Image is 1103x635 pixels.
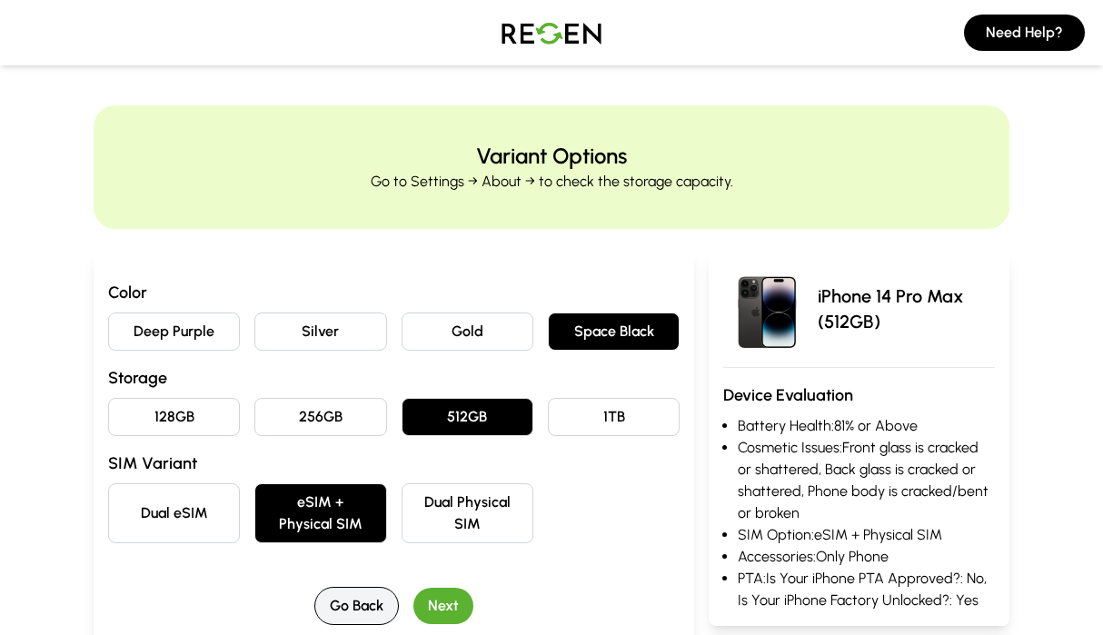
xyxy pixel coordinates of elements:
button: 128GB [108,398,240,436]
button: Next [413,588,473,624]
button: 256GB [254,398,386,436]
p: iPhone 14 Pro Max (512GB) [818,283,995,334]
button: Deep Purple [108,313,240,351]
li: Accessories: Only Phone [738,546,995,568]
p: Go to Settings → About → to check the storage capacity. [371,171,733,193]
button: Silver [254,313,386,351]
li: Cosmetic Issues: Front glass is cracked or shattered, Back glass is cracked or shattered, Phone b... [738,437,995,524]
button: Dual Physical SIM [402,483,533,543]
button: eSIM + Physical SIM [254,483,386,543]
button: Go Back [314,587,399,625]
h3: Color [108,280,680,305]
img: Logo [488,7,615,58]
button: Gold [402,313,533,351]
li: Battery Health: 81% or Above [738,415,995,437]
img: iPhone 14 Pro Max [723,265,810,352]
button: 512GB [402,398,533,436]
h3: SIM Variant [108,451,680,476]
button: Need Help? [964,15,1085,51]
li: PTA: Is Your iPhone PTA Approved?: No, Is Your iPhone Factory Unlocked?: Yes [738,568,995,611]
h2: Variant Options [476,142,627,171]
li: SIM Option: eSIM + Physical SIM [738,524,995,546]
h3: Storage [108,365,680,391]
button: Dual eSIM [108,483,240,543]
h3: Device Evaluation [723,382,995,408]
button: Space Black [548,313,680,351]
button: 1TB [548,398,680,436]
